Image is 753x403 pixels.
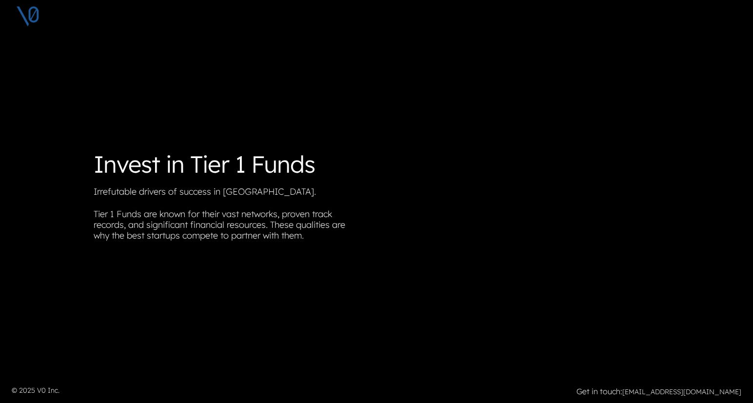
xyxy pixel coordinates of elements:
[94,150,369,179] h1: Invest in Tier 1 Funds
[12,385,371,396] p: © 2025 V0 Inc.
[16,4,40,28] img: V0 logo
[94,186,369,201] p: Irrefutable drivers of success in [GEOGRAPHIC_DATA].
[576,386,622,396] strong: Get in touch:
[622,387,741,396] a: [EMAIL_ADDRESS][DOMAIN_NAME]
[94,209,369,245] p: Tier 1 Funds are known for their vast networks, proven track records, and significant financial r...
